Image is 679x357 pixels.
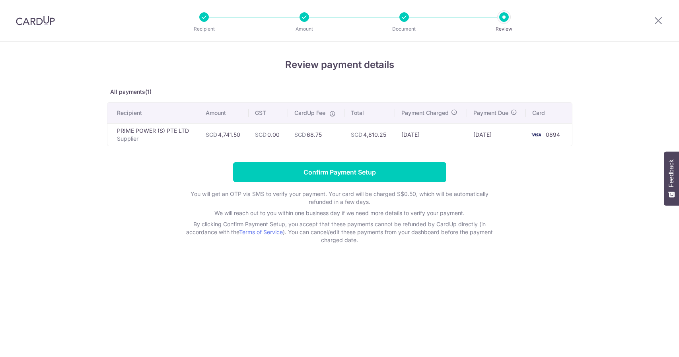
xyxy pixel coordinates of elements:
td: [DATE] [467,123,526,146]
td: 0.00 [249,123,288,146]
p: By clicking Confirm Payment Setup, you accept that these payments cannot be refunded by CardUp di... [181,220,499,244]
span: Payment Due [473,109,508,117]
span: SGD [351,131,362,138]
p: We will reach out to you within one business day if we need more details to verify your payment. [181,209,499,217]
th: Amount [199,103,249,123]
span: Feedback [668,159,675,187]
h4: Review payment details [107,58,572,72]
img: CardUp [16,16,55,25]
td: 68.75 [288,123,344,146]
iframe: Opens a widget where you can find more information [628,333,671,353]
span: CardUp Fee [294,109,325,117]
p: Recipient [175,25,233,33]
a: Terms of Service [239,229,283,235]
th: GST [249,103,288,123]
span: Payment Charged [401,109,449,117]
td: PRIME POWER (S) PTE LTD [107,123,199,146]
span: 0894 [546,131,560,138]
p: Document [375,25,434,33]
span: SGD [206,131,217,138]
img: <span class="translation_missing" title="translation missing: en.account_steps.new_confirm_form.b... [528,130,544,140]
span: SGD [294,131,306,138]
p: You will get an OTP via SMS to verify your payment. Your card will be charged S$0.50, which will ... [181,190,499,206]
p: Supplier [117,135,193,143]
td: [DATE] [395,123,467,146]
p: Review [475,25,533,33]
span: SGD [255,131,267,138]
th: Recipient [107,103,199,123]
input: Confirm Payment Setup [233,162,446,182]
th: Total [344,103,395,123]
p: All payments(1) [107,88,572,96]
button: Feedback - Show survey [664,151,679,206]
th: Card [526,103,572,123]
td: 4,810.25 [344,123,395,146]
p: Amount [275,25,334,33]
td: 4,741.50 [199,123,249,146]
